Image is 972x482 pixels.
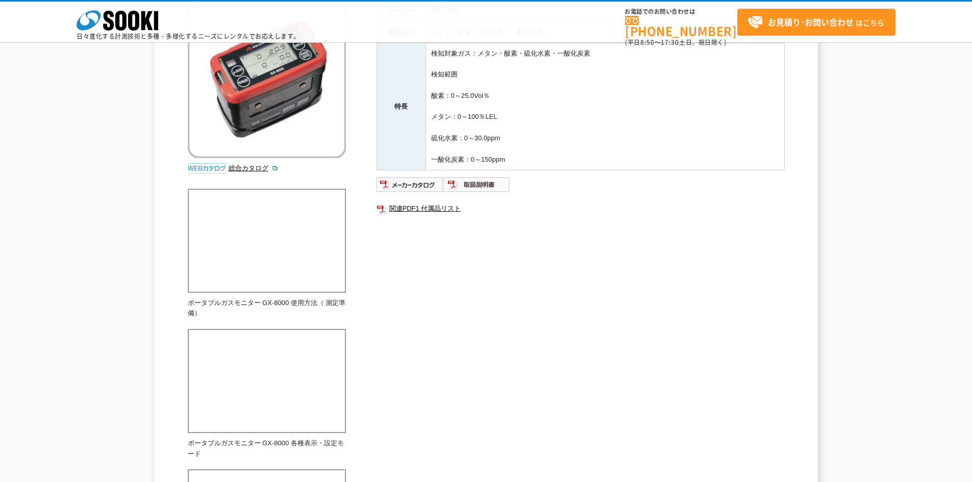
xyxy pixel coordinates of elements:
[443,176,510,193] img: 取扱説明書
[377,43,426,170] th: 特長
[377,176,443,193] img: メーカーカタログ
[625,16,737,37] a: [PHONE_NUMBER]
[377,202,785,215] a: 関連PDF1 付属品リスト
[625,38,726,47] span: (平日 ～ 土日、祝日除く)
[737,9,895,36] a: お見積り･お問い合わせはこちら
[768,16,854,28] strong: お見積り･お問い合わせ
[426,43,784,170] td: 検知対象ガス：メタン・酸素・硫化水素・一酸化炭素 検知範囲 酸素：0～25.0Vol％ メタン：0～100％LEL 硫化水素：0～30.0ppm 一酸化炭素：0～150ppm
[188,298,346,319] p: ポータブルガスモニター GX-8000 使用方法（ 測定準備）
[640,38,655,47] span: 8:50
[443,184,510,191] a: 取扱説明書
[188,163,226,173] img: webカタログ
[625,9,737,15] span: お電話でのお問い合わせは
[661,38,679,47] span: 17:30
[377,184,443,191] a: メーカーカタログ
[747,15,884,30] span: はこちら
[229,164,279,172] a: 総合カタログ
[77,33,300,39] p: 日々進化する計測技術と多種・多様化するニーズにレンタルでお応えします。
[188,438,346,460] p: ポータブルガスモニター GX-8000 各種表示・設定モード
